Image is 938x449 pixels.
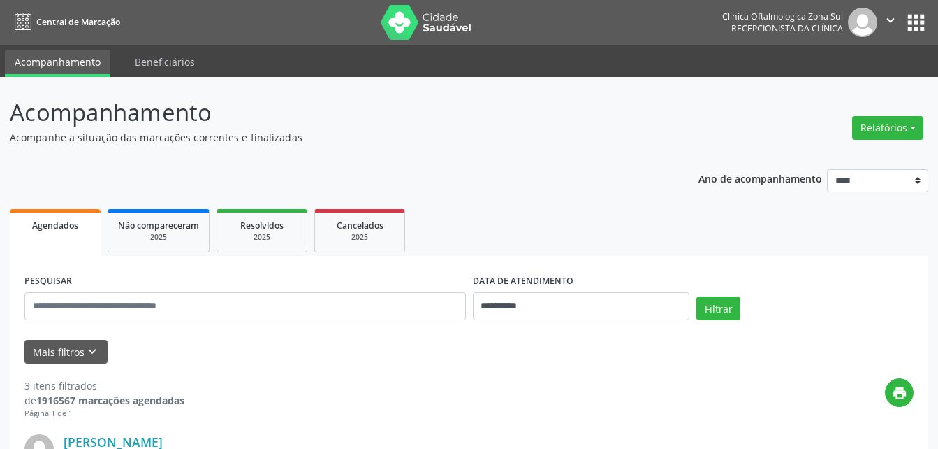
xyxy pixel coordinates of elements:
button:  [877,8,904,37]
i: print [892,385,907,401]
span: Não compareceram [118,220,199,231]
div: 3 itens filtrados [24,378,184,393]
p: Ano de acompanhamento [698,169,822,187]
div: 2025 [118,232,199,243]
label: PESQUISAR [24,271,72,292]
a: Beneficiários [125,50,205,74]
div: Página 1 de 1 [24,408,184,420]
a: Acompanhamento [5,50,110,77]
div: 2025 [227,232,297,243]
a: Central de Marcação [10,10,120,34]
i:  [883,13,898,28]
button: print [885,378,914,407]
div: 2025 [325,232,395,243]
button: Mais filtroskeyboard_arrow_down [24,340,108,364]
button: Filtrar [696,297,740,320]
div: de [24,393,184,408]
button: apps [904,10,928,35]
p: Acompanhamento [10,95,653,130]
div: Clinica Oftalmologica Zona Sul [722,10,843,22]
p: Acompanhe a situação das marcações correntes e finalizadas [10,130,653,145]
img: img [848,8,877,37]
strong: 1916567 marcações agendadas [36,394,184,407]
span: Resolvidos [240,220,284,231]
button: Relatórios [852,116,923,140]
span: Cancelados [337,220,383,231]
span: Recepcionista da clínica [731,22,843,34]
i: keyboard_arrow_down [85,344,100,359]
span: Agendados [32,220,78,231]
label: DATA DE ATENDIMENTO [473,271,573,292]
span: Central de Marcação [36,16,120,28]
